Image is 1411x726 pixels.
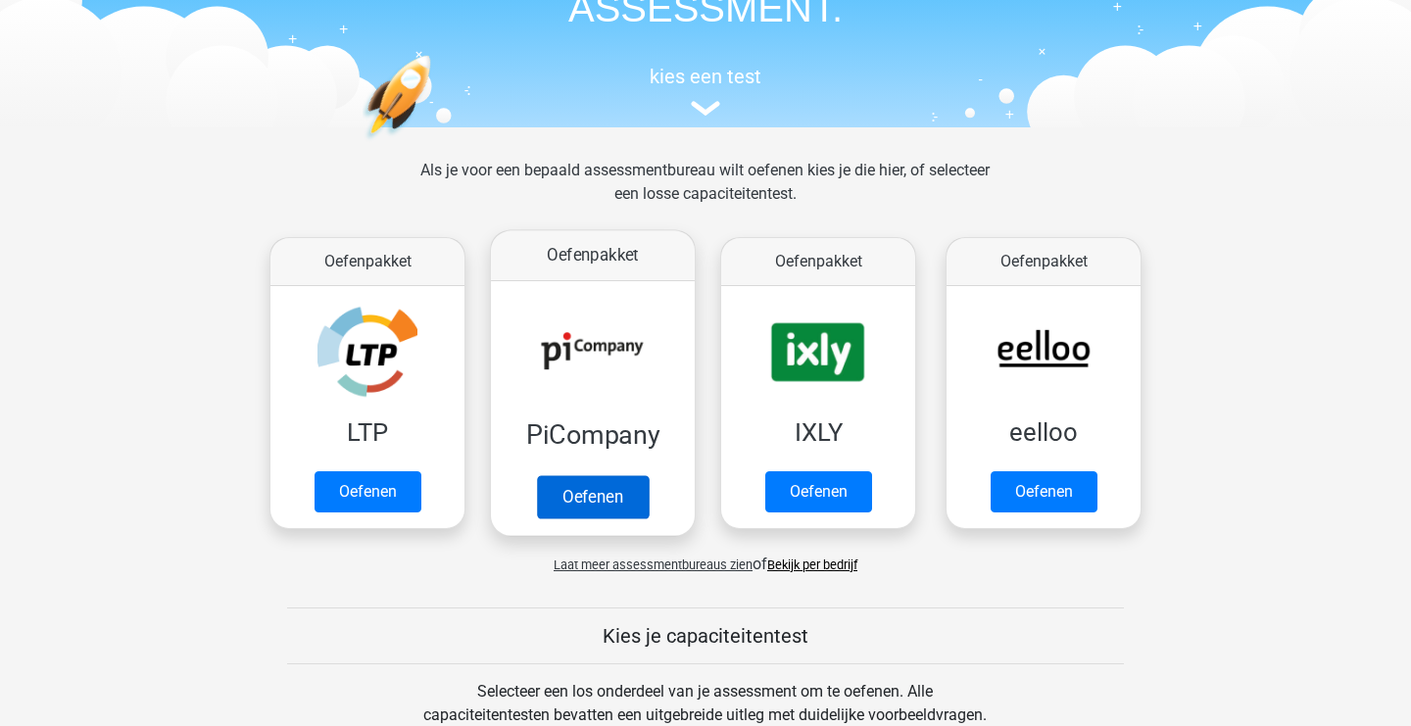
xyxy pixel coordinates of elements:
[287,624,1124,648] h5: Kies je capaciteitentest
[537,475,649,518] a: Oefenen
[765,471,872,512] a: Oefenen
[255,65,1156,117] a: kies een test
[991,471,1097,512] a: Oefenen
[255,537,1156,576] div: of
[363,55,507,232] img: oefenen
[767,557,857,572] a: Bekijk per bedrijf
[315,471,421,512] a: Oefenen
[554,557,753,572] span: Laat meer assessmentbureaus zien
[405,159,1005,229] div: Als je voor een bepaald assessmentbureau wilt oefenen kies je die hier, of selecteer een losse ca...
[255,65,1156,88] h5: kies een test
[691,101,720,116] img: assessment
